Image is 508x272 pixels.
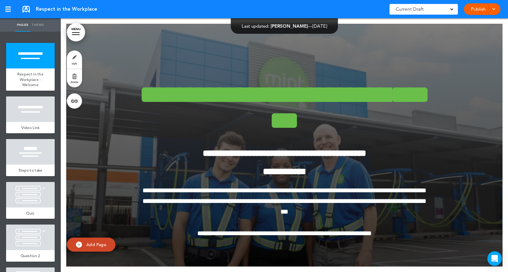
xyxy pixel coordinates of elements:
[242,23,269,29] span: Last updated:
[76,242,82,248] img: add.svg
[6,122,55,134] a: Video Link
[67,238,115,252] a: Add Page
[6,165,55,176] a: Steps to take
[21,125,40,130] span: Video Link
[271,23,308,29] span: [PERSON_NAME]
[17,71,43,87] span: Respect in the Workplace - Welcome
[70,80,78,84] span: delete
[72,61,77,65] span: style
[6,250,55,262] a: Question 2
[67,69,82,87] a: delete
[487,251,502,266] div: Open Intercom Messenger
[313,23,327,29] span: [DATE]
[242,24,327,28] div: —
[67,51,82,69] a: style
[26,211,34,216] span: Quiz
[396,5,424,13] span: Current Draft
[86,242,106,247] span: Add Page
[36,6,97,12] span: Respect in the Workplace
[15,18,30,32] a: Pages
[21,253,40,258] span: Question 2
[30,18,46,32] a: Theme
[67,23,85,41] a: MENU
[19,168,43,173] span: Steps to take
[6,68,55,91] a: Respect in the Workplace - Welcome
[469,3,488,15] a: Publish
[6,207,55,219] a: Quiz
